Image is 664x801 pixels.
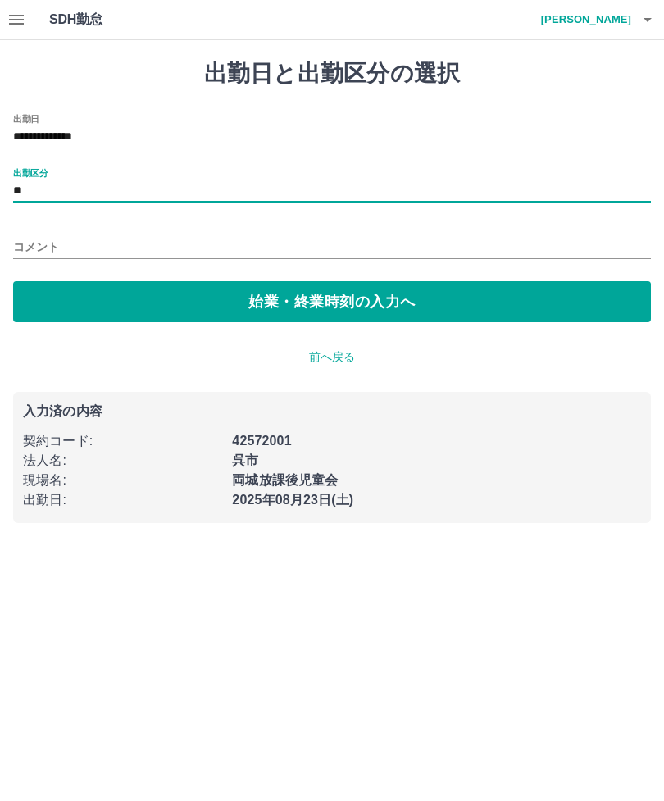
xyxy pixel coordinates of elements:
[232,493,353,507] b: 2025年08月23日(土)
[232,434,291,448] b: 42572001
[13,348,651,366] p: 前へ戻る
[23,405,641,418] p: 入力済の内容
[13,112,39,125] label: 出勤日
[23,451,222,471] p: 法人名 :
[232,453,258,467] b: 呉市
[13,281,651,322] button: 始業・終業時刻の入力へ
[23,431,222,451] p: 契約コード :
[232,473,338,487] b: 両城放課後児童会
[23,490,222,510] p: 出勤日 :
[23,471,222,490] p: 現場名 :
[13,60,651,88] h1: 出勤日と出勤区分の選択
[13,166,48,179] label: 出勤区分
